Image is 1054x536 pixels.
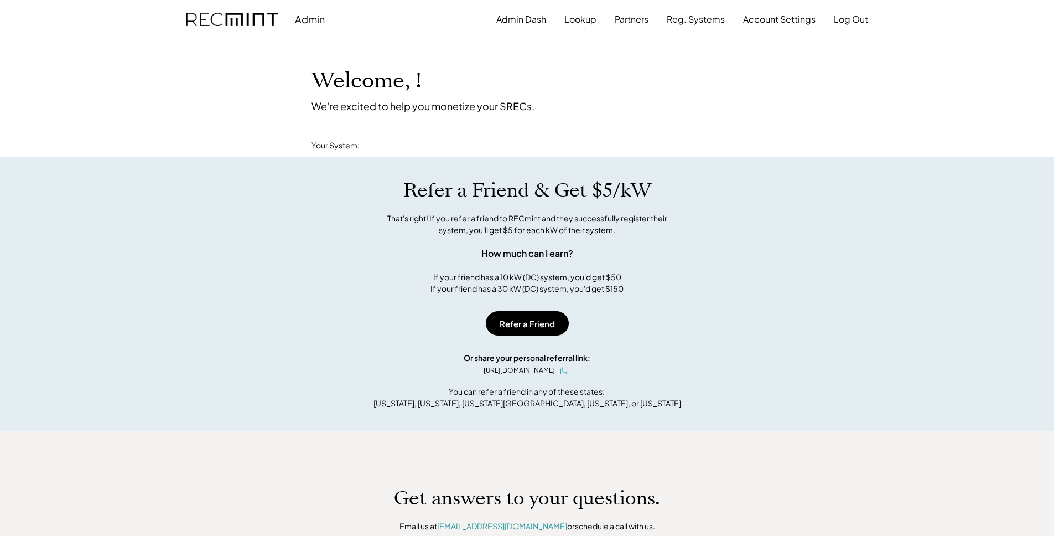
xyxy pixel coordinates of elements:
[834,8,868,30] button: Log Out
[464,352,590,364] div: Or share your personal referral link:
[403,179,651,202] h1: Refer a Friend & Get $5/kW
[496,8,546,30] button: Admin Dash
[564,8,596,30] button: Lookup
[295,13,325,25] div: Admin
[486,311,569,336] button: Refer a Friend
[186,13,278,27] img: recmint-logotype%403x.png
[437,521,567,531] a: [EMAIL_ADDRESS][DOMAIN_NAME]
[311,100,534,112] div: We're excited to help you monetize your SRECs.
[375,213,679,236] div: That's right! If you refer a friend to RECmint and they successfully register their system, you'l...
[311,140,360,151] div: Your System:
[575,521,653,531] a: schedule a call with us
[484,365,555,375] div: [URL][DOMAIN_NAME]
[399,521,655,532] div: Email us at or .
[667,8,725,30] button: Reg. Systems
[373,386,681,409] div: You can refer a friend in any of these states: [US_STATE], [US_STATE], [US_STATE][GEOGRAPHIC_DATA...
[615,8,648,30] button: Partners
[430,271,624,295] div: If your friend has a 10 kW (DC) system, you'd get $50 If your friend has a 30 kW (DC) system, you...
[558,364,571,377] button: click to copy
[394,487,660,510] h1: Get answers to your questions.
[481,247,573,260] div: How much can I earn?
[311,68,450,94] h1: Welcome, !
[743,8,816,30] button: Account Settings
